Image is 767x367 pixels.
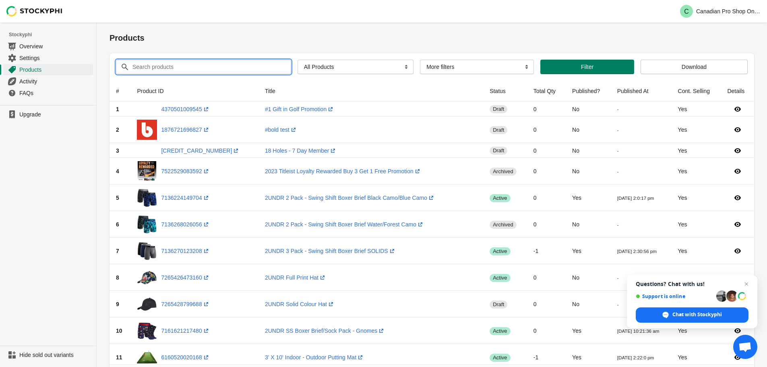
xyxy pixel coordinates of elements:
[636,293,713,299] span: Support is online
[684,8,689,15] text: C
[566,81,611,102] th: Published?
[677,3,764,19] button: Avatar with initials CCanadian Pro Shop Online
[527,264,566,291] td: 0
[566,116,611,143] td: No
[566,158,611,185] td: No
[265,195,435,201] a: 2UNDR 2 Pack - Swing Shift Boxer Brief Black Camo/Blue Camo(opens a new window)
[617,249,657,254] small: [DATE] 2:30:56 pm
[490,105,507,113] span: draft
[682,64,707,70] span: Download
[672,264,721,291] td: No
[3,109,93,120] a: Upgrade
[161,274,210,281] a: 7265426473160(opens a new window)
[617,275,619,280] small: -
[527,291,566,317] td: 0
[733,335,757,359] a: Open chat
[617,195,654,201] small: [DATE] 2:0:17 pm
[672,211,721,238] td: Yes
[19,351,91,359] span: Hide sold out variants
[636,281,748,287] span: Questions? Chat with us!
[490,194,510,202] span: active
[130,81,258,102] th: Product ID
[19,77,91,85] span: Activity
[527,158,566,185] td: 0
[137,120,157,140] img: boldtest.webp
[721,81,754,102] th: Details
[527,185,566,211] td: 0
[527,116,566,143] td: 0
[672,143,721,158] td: Yes
[617,328,659,334] small: [DATE] 10:21:36 am
[527,81,566,102] th: Total Qty
[265,301,335,307] a: 2UNDR Solid Colour Hat(opens a new window)
[3,52,93,64] a: Settings
[161,328,210,334] a: 7161621217480(opens a new window)
[566,143,611,158] td: No
[110,81,130,102] th: #
[137,214,157,234] img: 2UNDR2Pack-SwingShiftBoxerBriefWaterForestCamo.png
[3,75,93,87] a: Activity
[566,102,611,116] td: No
[265,328,385,334] a: 2UNDR SS Boxer Brief/Sock Pack - Gnomes(opens a new window)
[3,87,93,99] a: FAQs
[116,195,119,201] span: 5
[483,81,527,102] th: Status
[527,143,566,158] td: 0
[161,195,210,201] a: 7136224149704(opens a new window)
[116,354,122,361] span: 11
[490,147,507,155] span: draft
[161,106,210,112] a: 4370501009545(opens a new window)
[672,185,721,211] td: Yes
[265,106,335,112] a: #1 Gift in Golf Promotion(opens a new window)
[490,168,517,176] span: archived
[490,126,507,134] span: draft
[161,221,210,228] a: 7136268026056(opens a new window)
[696,8,761,15] p: Canadian Pro Shop Online
[161,168,210,174] a: 7522529083592(opens a new window)
[566,291,611,317] td: No
[672,102,721,116] td: Yes
[672,158,721,185] td: Yes
[617,169,619,174] small: -
[116,274,119,281] span: 8
[265,147,337,154] a: 18 Holes - 7 Day Member(opens a new window)
[19,89,91,97] span: FAQs
[490,301,507,309] span: draft
[527,102,566,116] td: 0
[672,238,721,264] td: Yes
[116,106,119,112] span: 1
[3,64,93,75] a: Products
[566,211,611,238] td: No
[680,5,693,18] span: Avatar with initials C
[617,222,619,227] small: -
[527,238,566,264] td: -1
[566,317,611,344] td: Yes
[265,248,396,254] a: 2UNDR 3 Pack - Swing Shift Boxer Brief SOLIDS(opens a new window)
[161,301,210,307] a: 7265428799688(opens a new window)
[19,42,91,50] span: Overview
[132,60,277,74] input: Search products
[3,40,93,52] a: Overview
[490,274,510,282] span: active
[161,147,240,154] a: [CREDIT_CARD_NUMBER](opens a new window)
[137,188,157,208] img: 2UNDR2Pack-SwingShiftBoxerBriefBlackCamoBlueCamo.png
[161,248,210,254] a: 7136270123208(opens a new window)
[617,302,619,307] small: -
[566,185,611,211] td: Yes
[116,147,119,154] span: 3
[116,168,119,174] span: 4
[490,221,517,229] span: archived
[137,267,157,288] img: 2UNDRFullPrintHat.png
[611,81,672,102] th: Published At
[116,301,119,307] span: 9
[566,238,611,264] td: Yes
[161,126,210,133] a: 1876721696827(opens a new window)
[6,6,63,17] img: Stockyphi
[116,248,119,254] span: 7
[641,60,748,74] button: Download
[116,126,119,133] span: 2
[581,64,593,70] span: Filter
[116,328,122,334] span: 10
[490,247,510,255] span: active
[265,354,364,361] a: 3' X 10' Indoor - Outdoor Putting Mat(opens a new window)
